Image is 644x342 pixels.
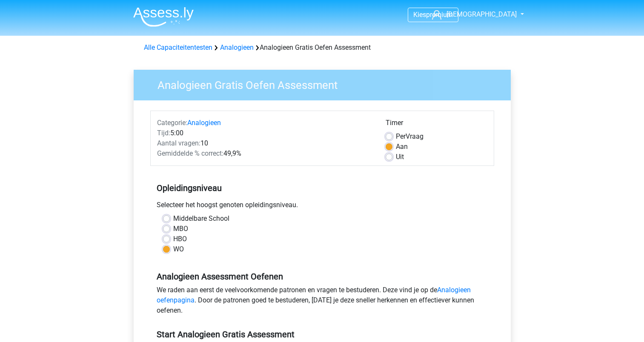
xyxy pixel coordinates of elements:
[144,43,212,51] a: Alle Capaciteitentesten
[157,329,488,339] h5: Start Analogieen Gratis Assessment
[187,119,221,127] a: Analogieen
[408,9,458,20] a: Kiespremium
[157,139,200,147] span: Aantal vragen:
[133,7,194,27] img: Assessly
[150,200,494,214] div: Selecteer het hoogst genoten opleidingsniveau.
[173,234,187,244] label: HBO
[151,138,379,148] div: 10
[157,149,223,157] span: Gemiddelde % correct:
[429,9,518,20] a: [DEMOGRAPHIC_DATA]
[147,75,504,92] h3: Analogieen Gratis Oefen Assessment
[151,148,379,159] div: 49,9%
[396,132,406,140] span: Per
[447,10,517,18] span: [DEMOGRAPHIC_DATA]
[396,152,404,162] label: Uit
[413,11,426,19] span: Kies
[396,142,408,152] label: Aan
[157,180,488,197] h5: Opleidingsniveau
[220,43,254,51] a: Analogieen
[426,11,453,19] span: premium
[396,131,424,142] label: Vraag
[157,129,170,137] span: Tijd:
[140,43,504,53] div: Analogieen Gratis Oefen Assessment
[173,214,229,224] label: Middelbare School
[151,128,379,138] div: 5:00
[150,285,494,319] div: We raden aan eerst de veelvoorkomende patronen en vragen te bestuderen. Deze vind je op de . Door...
[157,119,187,127] span: Categorie:
[173,244,184,254] label: WO
[157,271,488,282] h5: Analogieen Assessment Oefenen
[386,118,487,131] div: Timer
[173,224,188,234] label: MBO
